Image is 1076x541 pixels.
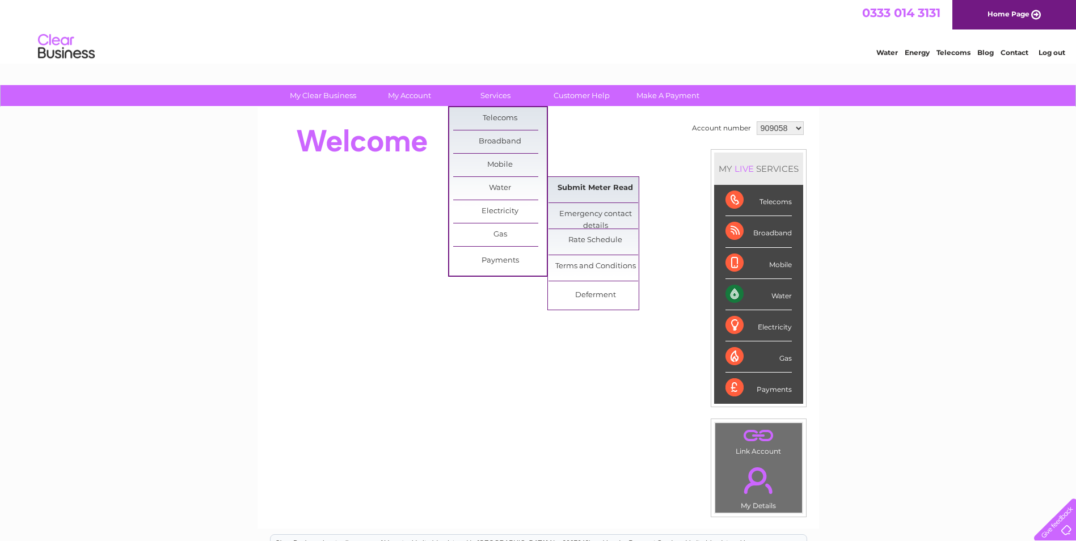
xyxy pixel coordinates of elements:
[271,6,807,55] div: Clear Business is a trading name of Verastar Limited (registered in [GEOGRAPHIC_DATA] No. 3667643...
[725,373,792,403] div: Payments
[725,248,792,279] div: Mobile
[725,185,792,216] div: Telecoms
[535,85,628,106] a: Customer Help
[548,255,642,278] a: Terms and Conditions
[453,200,547,223] a: Electricity
[725,310,792,341] div: Electricity
[977,48,994,57] a: Blog
[725,279,792,310] div: Water
[453,250,547,272] a: Payments
[621,85,715,106] a: Make A Payment
[1039,48,1065,57] a: Log out
[862,6,940,20] a: 0333 014 3131
[453,107,547,130] a: Telecoms
[732,163,756,174] div: LIVE
[718,426,799,446] a: .
[714,153,803,185] div: MY SERVICES
[725,341,792,373] div: Gas
[689,119,754,138] td: Account number
[548,177,642,200] a: Submit Meter Read
[1001,48,1028,57] a: Contact
[453,130,547,153] a: Broadband
[453,154,547,176] a: Mobile
[37,29,95,64] img: logo.png
[715,422,803,458] td: Link Account
[362,85,456,106] a: My Account
[725,216,792,247] div: Broadband
[276,85,370,106] a: My Clear Business
[905,48,930,57] a: Energy
[449,85,542,106] a: Services
[876,48,898,57] a: Water
[548,284,642,307] a: Deferment
[715,458,803,513] td: My Details
[453,177,547,200] a: Water
[718,460,799,500] a: .
[453,223,547,246] a: Gas
[936,48,970,57] a: Telecoms
[548,229,642,252] a: Rate Schedule
[548,203,642,226] a: Emergency contact details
